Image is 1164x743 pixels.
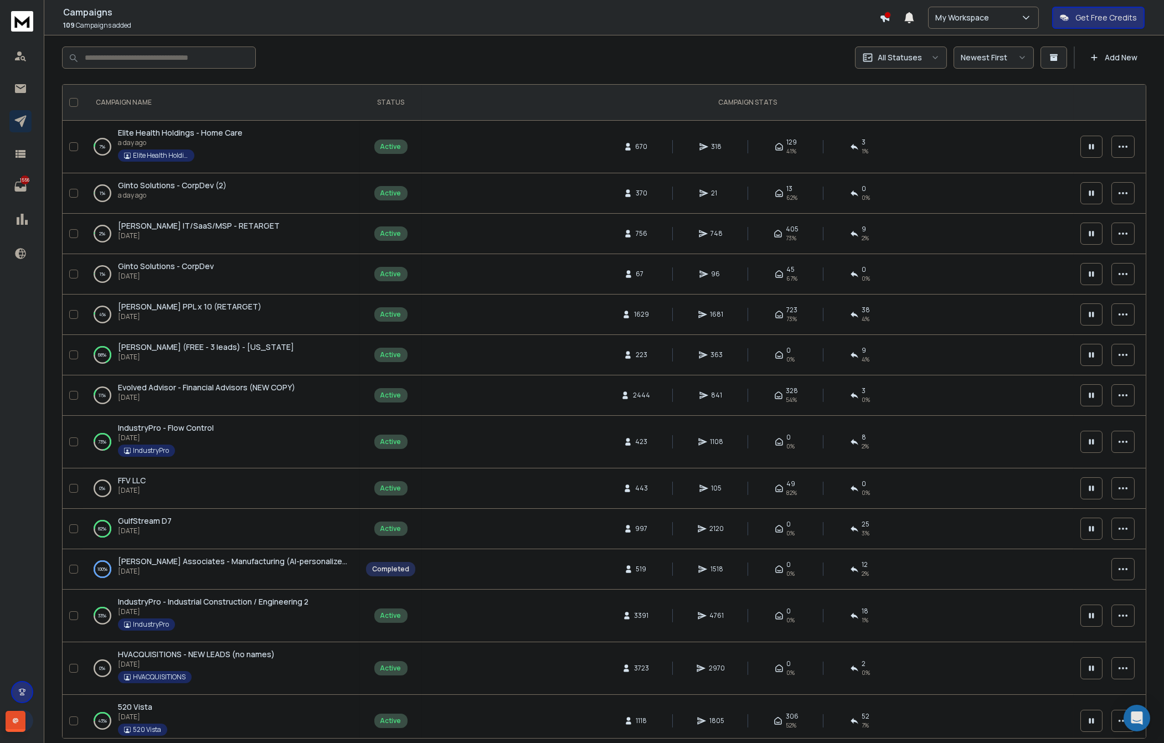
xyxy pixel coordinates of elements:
[118,382,295,393] a: Evolved Advisor - Financial Advisors (NEW COPY)
[862,225,867,234] span: 9
[380,350,401,359] div: Active
[636,189,647,198] span: 370
[99,610,107,621] p: 33 %
[1075,12,1137,23] p: Get Free Credits
[100,663,106,674] p: 0 %
[786,395,797,404] span: 54 %
[118,434,214,442] p: [DATE]
[862,560,868,569] span: 12
[118,301,261,312] a: [PERSON_NAME] PPL x 10 (RETARGET)
[787,433,791,442] span: 0
[133,446,169,455] p: IndustryPro
[20,176,29,184] p: 1556
[118,660,275,669] p: [DATE]
[712,484,723,493] span: 105
[63,21,879,30] p: Campaigns added
[118,475,146,486] a: FFV LLC
[636,565,647,574] span: 519
[787,442,795,451] span: 0%
[786,386,799,395] span: 328
[862,386,866,395] span: 3
[710,611,724,620] span: 4761
[787,520,791,529] span: 0
[786,712,799,721] span: 306
[862,569,869,578] span: 2 %
[98,715,107,726] p: 43 %
[787,355,795,364] span: 0%
[712,189,723,198] span: 21
[636,270,647,278] span: 67
[83,121,359,173] td: 7%Elite Health Holdings - Home Carea day agoElite Health Holdings
[118,515,172,527] a: GulfStream D7
[9,176,32,198] a: 1556
[712,142,723,151] span: 318
[83,509,359,549] td: 82%GulfStream D7[DATE]
[787,138,797,147] span: 129
[118,231,280,240] p: [DATE]
[83,590,359,642] td: 33%IndustryPro - Industrial Construction / Engineering 2[DATE]IndustryPro
[635,484,648,493] span: 443
[118,353,294,362] p: [DATE]
[380,189,401,198] div: Active
[862,314,870,323] span: 4 %
[862,138,866,147] span: 3
[787,184,793,193] span: 13
[118,596,308,607] a: IndustryPro - Industrial Construction / Engineering 2
[711,350,723,359] span: 363
[11,710,33,732] span: J
[636,716,647,725] span: 1118
[878,52,922,63] p: All Statuses
[862,306,871,314] span: 38
[1052,7,1145,29] button: Get Free Credits
[118,422,214,433] span: IndustryPro - Flow Control
[372,565,409,574] div: Completed
[118,701,152,712] span: 520 Vista
[380,716,401,725] div: Active
[786,234,796,242] span: 73 %
[787,616,795,625] span: 0%
[636,350,647,359] span: 223
[118,556,348,567] a: [PERSON_NAME] Associates - Manufacturing (AI-personalized) - No names
[709,716,724,725] span: 1805
[710,524,724,533] span: 2120
[380,437,401,446] div: Active
[100,228,106,239] p: 2 %
[63,6,879,19] h1: Campaigns
[83,468,359,509] td: 0%FFV LLC[DATE]
[100,483,106,494] p: 0 %
[787,569,795,578] span: 0%
[118,486,146,495] p: [DATE]
[787,479,796,488] span: 49
[100,188,105,199] p: 1 %
[118,138,243,147] p: a day ago
[954,47,1034,69] button: Newest First
[862,355,870,364] span: 4 %
[380,664,401,673] div: Active
[787,607,791,616] span: 0
[100,141,106,152] p: 7 %
[380,142,401,151] div: Active
[787,306,798,314] span: 723
[786,225,799,234] span: 405
[862,479,867,488] span: 0
[636,524,648,533] span: 997
[118,422,214,434] a: IndustryPro - Flow Control
[862,265,867,274] span: 0
[118,180,226,191] a: Ginto Solutions - CorpDev (2)
[636,229,647,238] span: 756
[709,664,725,673] span: 2970
[711,229,723,238] span: 748
[118,527,172,535] p: [DATE]
[99,390,106,401] p: 11 %
[118,596,308,607] span: IndustryPro - Industrial Construction / Engineering 2
[118,556,394,566] span: [PERSON_NAME] Associates - Manufacturing (AI-personalized) - No names
[83,642,359,695] td: 0%HVACQUISITIONS - NEW LEADS (no names)[DATE]HVACQUISITIONS
[935,12,993,23] p: My Workspace
[118,127,243,138] a: Elite Health Holdings - Home Care
[422,85,1074,121] th: CAMPAIGN STATS
[787,193,798,202] span: 62 %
